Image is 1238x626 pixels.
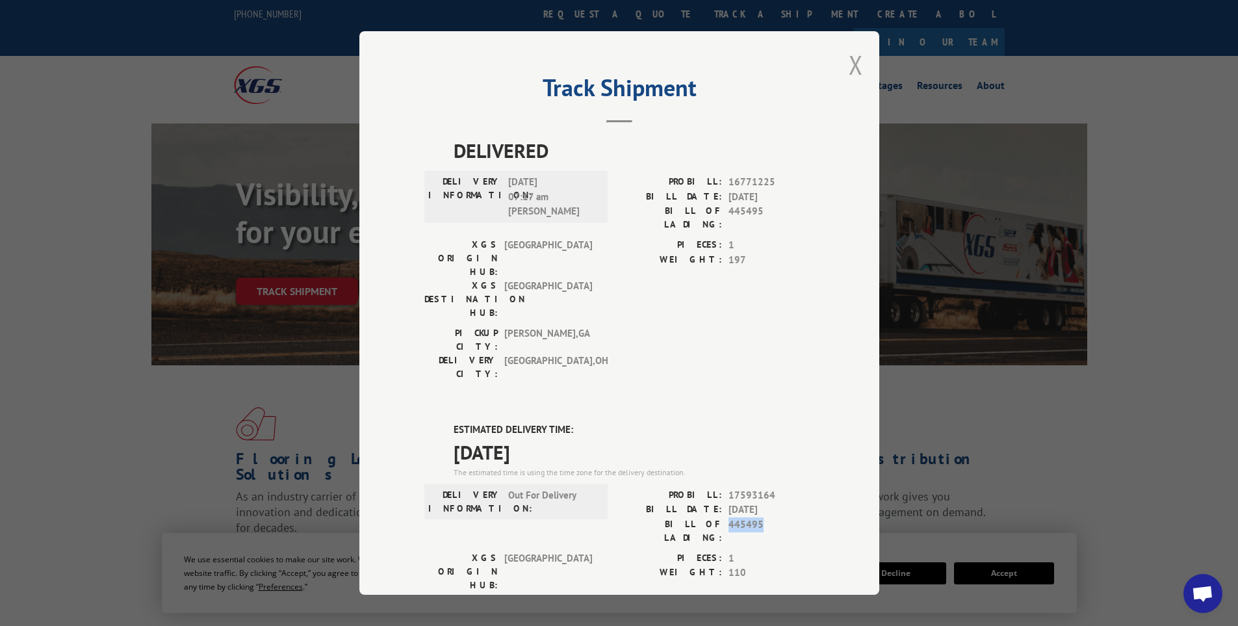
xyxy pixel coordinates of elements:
span: [PERSON_NAME] , GA [504,326,592,354]
label: XGS ORIGIN HUB: [424,551,498,592]
label: PIECES: [619,551,722,566]
button: Close modal [849,47,863,82]
span: [DATE] [729,502,814,517]
label: XGS ORIGIN HUB: [424,238,498,279]
label: DELIVERY INFORMATION: [428,175,502,219]
div: The estimated time is using the time zone for the delivery destination. [454,467,814,478]
label: BILL DATE: [619,502,722,517]
label: PICKUP CITY: [424,326,498,354]
label: PROBILL: [619,175,722,190]
label: WEIGHT: [619,253,722,268]
label: BILL DATE: [619,190,722,205]
span: DELIVERED [454,136,814,165]
span: [DATE] [729,190,814,205]
span: 110 [729,566,814,580]
span: Out For Delivery [508,488,596,515]
span: [DATE] [454,437,814,467]
div: Open chat [1183,574,1222,613]
span: [GEOGRAPHIC_DATA] [504,551,592,592]
span: [GEOGRAPHIC_DATA] [504,238,592,279]
h2: Track Shipment [424,79,814,103]
label: BILL OF LADING: [619,517,722,545]
label: BILL OF LADING: [619,204,722,231]
span: 445495 [729,204,814,231]
span: 1 [729,238,814,253]
label: ESTIMATED DELIVERY TIME: [454,423,814,437]
span: [GEOGRAPHIC_DATA] , OH [504,354,592,381]
span: [GEOGRAPHIC_DATA] [504,279,592,320]
label: DELIVERY INFORMATION: [428,488,502,515]
span: 1 [729,551,814,566]
label: PROBILL: [619,488,722,503]
span: 445495 [729,517,814,545]
span: 16771225 [729,175,814,190]
label: PIECES: [619,238,722,253]
label: WEIGHT: [619,566,722,580]
label: XGS DESTINATION HUB: [424,279,498,320]
span: [DATE] 07:17 am [PERSON_NAME] [508,175,596,219]
label: DELIVERY CITY: [424,354,498,381]
span: 197 [729,253,814,268]
span: 17593164 [729,488,814,503]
